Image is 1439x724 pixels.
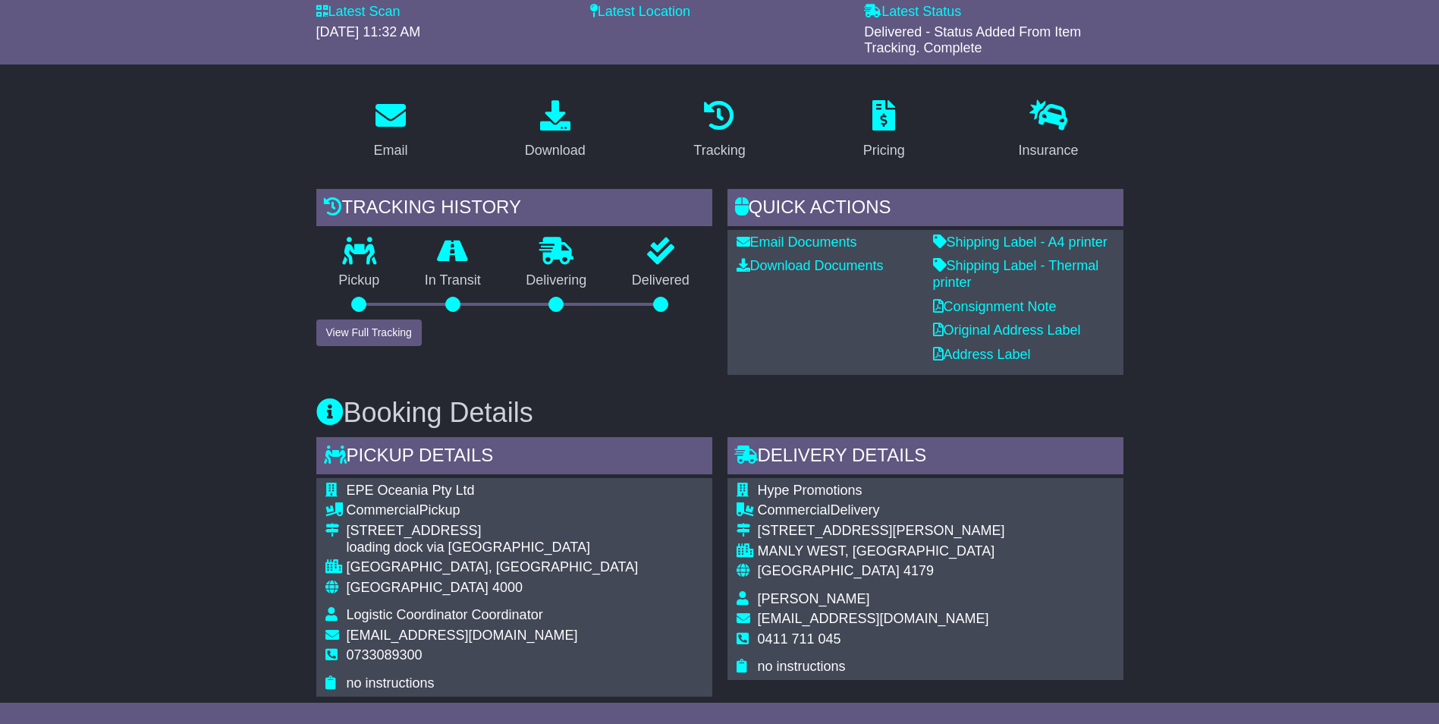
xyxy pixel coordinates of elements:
a: Original Address Label [933,323,1081,338]
div: Insurance [1019,140,1079,161]
span: 0411 711 045 [758,631,841,647]
span: [EMAIL_ADDRESS][DOMAIN_NAME] [758,611,989,626]
span: Commercial [758,502,831,518]
label: Latest Status [864,4,961,20]
span: [GEOGRAPHIC_DATA] [347,580,489,595]
span: no instructions [758,659,846,674]
span: 4000 [492,580,523,595]
div: Email [373,140,407,161]
span: EPE Oceania Pty Ltd [347,483,475,498]
span: no instructions [347,675,435,691]
div: [STREET_ADDRESS][PERSON_NAME] [758,523,1005,540]
p: Delivering [504,272,610,289]
span: Hype Promotions [758,483,862,498]
div: Download [525,140,586,161]
h3: Booking Details [316,398,1123,428]
button: View Full Tracking [316,320,422,346]
span: 4179 [903,563,934,578]
div: Pricing [863,140,905,161]
p: In Transit [402,272,504,289]
span: [PERSON_NAME] [758,591,870,606]
p: Pickup [316,272,403,289]
a: Download Documents [737,258,884,273]
div: loading dock via [GEOGRAPHIC_DATA] [347,540,639,556]
a: Pricing [853,95,915,166]
span: Logistic Coordinator Coordinator [347,607,543,622]
a: Tracking [683,95,755,166]
div: MANLY WEST, [GEOGRAPHIC_DATA] [758,543,1005,560]
div: Delivery Details [727,437,1123,478]
span: 0733089300 [347,647,423,663]
div: Pickup Details [316,437,712,478]
a: Consignment Note [933,299,1057,314]
a: Download [515,95,595,166]
label: Latest Scan [316,4,401,20]
span: [GEOGRAPHIC_DATA] [758,563,900,578]
div: Pickup [347,502,639,519]
div: [GEOGRAPHIC_DATA], [GEOGRAPHIC_DATA] [347,559,639,576]
div: Delivery [758,502,1005,519]
div: Tracking [693,140,745,161]
a: Insurance [1009,95,1089,166]
a: Shipping Label - Thermal printer [933,258,1099,290]
div: [STREET_ADDRESS] [347,523,639,540]
span: [DATE] 11:32 AM [316,24,421,39]
span: Delivered - Status Added From Item Tracking. Complete [864,24,1081,56]
a: Email Documents [737,235,857,250]
div: Quick Actions [727,189,1123,230]
div: Tracking history [316,189,712,230]
a: Address Label [933,347,1031,362]
label: Latest Location [590,4,690,20]
a: Email [363,95,417,166]
span: [EMAIL_ADDRESS][DOMAIN_NAME] [347,628,578,643]
p: Delivered [609,272,712,289]
span: Commercial [347,502,419,518]
a: Shipping Label - A4 printer [933,235,1108,250]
